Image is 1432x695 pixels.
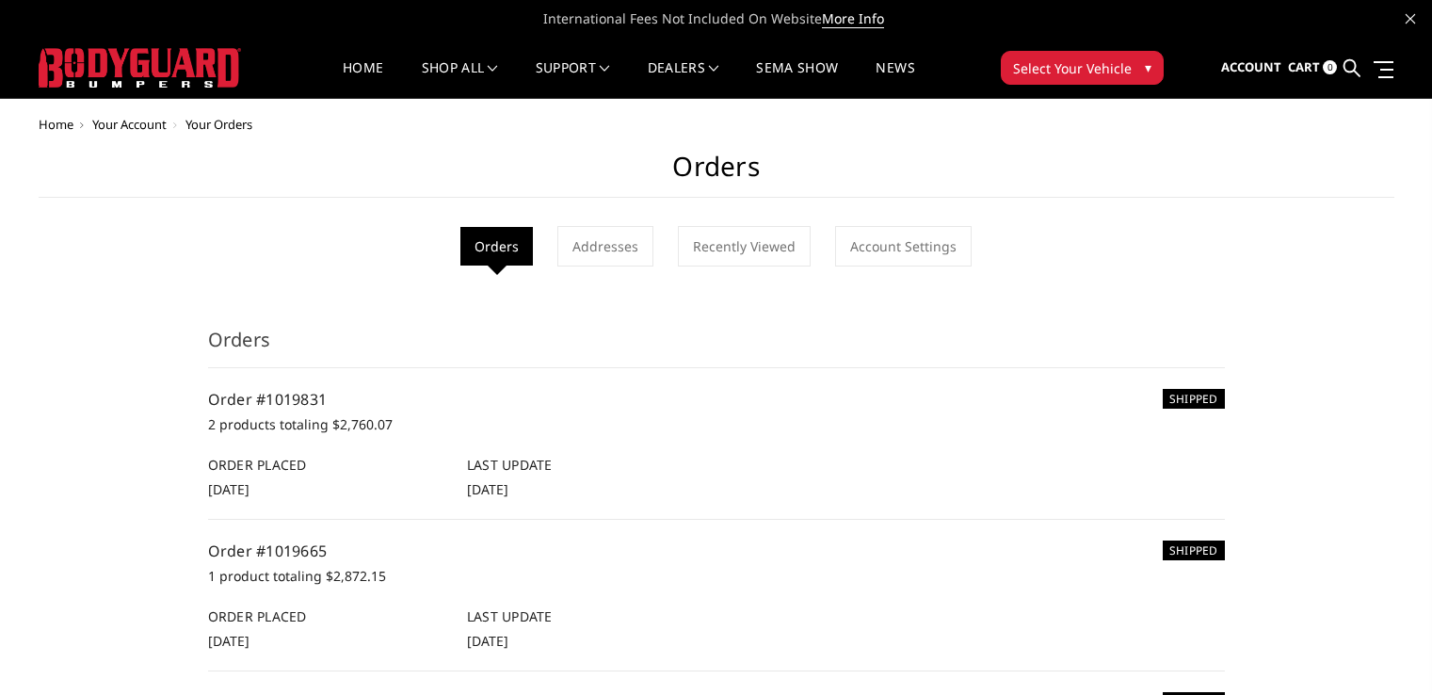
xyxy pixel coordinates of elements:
[678,226,811,267] a: Recently Viewed
[648,61,719,98] a: Dealers
[835,226,972,267] a: Account Settings
[1221,42,1281,93] a: Account
[876,61,914,98] a: News
[208,326,1225,368] h3: Orders
[1221,58,1281,75] span: Account
[756,61,838,98] a: SEMA Show
[185,116,252,133] span: Your Orders
[1163,541,1225,560] h6: SHIPPED
[460,227,533,266] li: Orders
[208,606,447,626] h6: Order Placed
[467,606,706,626] h6: Last Update
[208,413,1225,436] p: 2 products totaling $2,760.07
[467,455,706,475] h6: Last Update
[39,116,73,133] a: Home
[557,226,653,267] a: Addresses
[39,48,241,88] img: BODYGUARD BUMPERS
[1013,58,1132,78] span: Select Your Vehicle
[208,565,1225,588] p: 1 product totaling $2,872.15
[467,480,508,498] span: [DATE]
[208,632,249,650] span: [DATE]
[208,455,447,475] h6: Order Placed
[208,541,328,561] a: Order #1019665
[39,151,1394,198] h1: Orders
[1163,389,1225,409] h6: SHIPPED
[92,116,167,133] a: Your Account
[467,632,508,650] span: [DATE]
[1145,57,1151,77] span: ▾
[343,61,383,98] a: Home
[208,480,249,498] span: [DATE]
[1288,42,1337,93] a: Cart 0
[1001,51,1164,85] button: Select Your Vehicle
[1288,58,1320,75] span: Cart
[822,9,884,28] a: More Info
[208,389,328,410] a: Order #1019831
[1323,60,1337,74] span: 0
[422,61,498,98] a: shop all
[536,61,610,98] a: Support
